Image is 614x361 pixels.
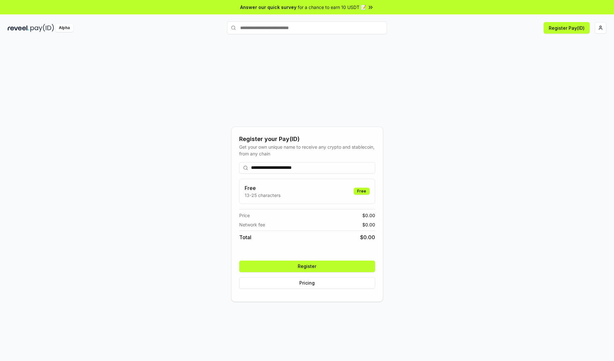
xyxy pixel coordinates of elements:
[240,4,296,11] span: Answer our quick survey
[245,184,280,192] h3: Free
[544,22,590,34] button: Register Pay(ID)
[362,221,375,228] span: $ 0.00
[362,212,375,219] span: $ 0.00
[360,233,375,241] span: $ 0.00
[245,192,280,199] p: 13-25 characters
[239,212,250,219] span: Price
[239,277,375,289] button: Pricing
[239,135,375,144] div: Register your Pay(ID)
[8,24,29,32] img: reveel_dark
[239,221,265,228] span: Network fee
[30,24,54,32] img: pay_id
[298,4,366,11] span: for a chance to earn 10 USDT 📝
[55,24,73,32] div: Alpha
[239,261,375,272] button: Register
[354,188,370,195] div: Free
[239,233,251,241] span: Total
[239,144,375,157] div: Get your own unique name to receive any crypto and stablecoin, from any chain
